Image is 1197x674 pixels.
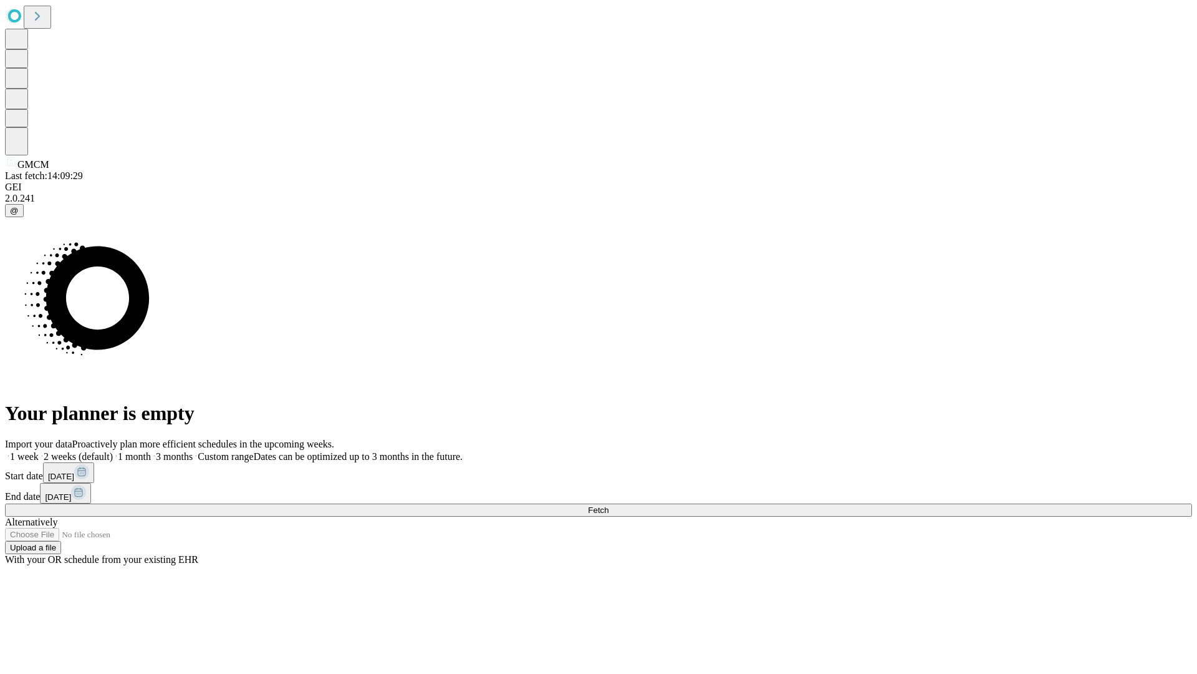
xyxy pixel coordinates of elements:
[5,554,198,565] span: With your OR schedule from your existing EHR
[48,472,74,481] span: [DATE]
[588,506,608,515] span: Fetch
[118,451,151,462] span: 1 month
[5,182,1192,193] div: GEI
[44,451,113,462] span: 2 weeks (default)
[5,439,72,449] span: Import your data
[17,159,49,170] span: GMCM
[72,439,334,449] span: Proactively plan more efficient schedules in the upcoming weeks.
[10,206,19,215] span: @
[156,451,193,462] span: 3 months
[5,193,1192,204] div: 2.0.241
[5,504,1192,517] button: Fetch
[5,517,57,527] span: Alternatively
[5,170,83,181] span: Last fetch: 14:09:29
[5,402,1192,425] h1: Your planner is empty
[40,483,91,504] button: [DATE]
[5,541,61,554] button: Upload a file
[5,483,1192,504] div: End date
[5,462,1192,483] div: Start date
[254,451,463,462] span: Dates can be optimized up to 3 months in the future.
[198,451,253,462] span: Custom range
[45,492,71,502] span: [DATE]
[10,451,39,462] span: 1 week
[5,204,24,217] button: @
[43,462,94,483] button: [DATE]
